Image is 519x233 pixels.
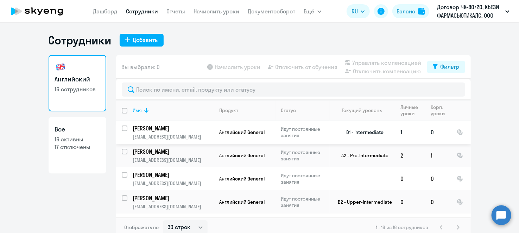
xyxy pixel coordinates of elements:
[330,144,395,167] td: A2 - Pre-Intermediate
[133,194,214,202] a: [PERSON_NAME]
[133,107,214,114] div: Имя
[93,8,118,15] a: Дашборд
[133,171,213,179] p: [PERSON_NAME]
[392,4,429,18] button: Балансbalance
[167,8,185,15] a: Отчеты
[49,33,111,47] h1: Сотрудники
[133,124,214,132] a: [PERSON_NAME]
[55,143,100,151] p: 17 отключены
[437,3,502,20] p: Договор ЧК-80/20, КЬЕЗИ ФАРМАСЬЮТИКАЛС, ООО
[220,129,265,135] span: Английский General
[342,107,382,114] div: Текущий уровень
[220,107,239,114] div: Продукт
[352,7,358,16] span: RU
[347,4,370,18] button: RU
[427,61,465,73] button: Фильтр
[133,148,213,155] p: [PERSON_NAME]
[441,62,460,71] div: Фильтр
[220,107,275,114] div: Продукт
[304,4,322,18] button: Ещё
[304,7,315,16] span: Ещё
[376,224,429,231] span: 1 - 16 из 16 сотрудников
[425,167,451,190] td: 0
[120,34,164,47] button: Добавить
[281,107,296,114] div: Статус
[281,126,329,139] p: Идут постоянные занятия
[395,190,425,214] td: 0
[194,8,240,15] a: Начислить уроки
[248,8,296,15] a: Документооборот
[133,157,214,163] p: [EMAIL_ADDRESS][DOMAIN_NAME]
[220,199,265,205] span: Английский General
[401,104,420,117] div: Личные уроки
[49,55,106,111] a: Английский16 сотрудников
[425,144,451,167] td: 1
[122,63,160,71] span: Вы выбрали: 0
[425,190,451,214] td: 0
[281,149,329,162] p: Идут постоянные занятия
[126,8,158,15] a: Сотрудники
[281,196,329,208] p: Идут постоянные занятия
[397,7,415,16] div: Баланс
[395,121,425,144] td: 1
[418,8,425,15] img: balance
[281,107,329,114] div: Статус
[133,194,213,202] p: [PERSON_NAME]
[133,134,214,140] p: [EMAIL_ADDRESS][DOMAIN_NAME]
[220,176,265,182] span: Английский General
[133,180,214,186] p: [EMAIL_ADDRESS][DOMAIN_NAME]
[122,82,465,97] input: Поиск по имени, email, продукту или статусу
[335,107,395,114] div: Текущий уровень
[133,171,214,179] a: [PERSON_NAME]
[125,224,160,231] span: Отображать по:
[55,61,66,73] img: english
[220,152,265,159] span: Английский General
[55,75,100,84] h3: Английский
[395,144,425,167] td: 2
[431,104,451,117] div: Корп. уроки
[133,148,214,155] a: [PERSON_NAME]
[281,172,329,185] p: Идут постоянные занятия
[330,190,395,214] td: B2 - Upper-Intermediate
[330,121,395,144] td: B1 - Intermediate
[133,36,158,44] div: Добавить
[133,124,213,132] p: [PERSON_NAME]
[433,3,513,20] button: Договор ЧК-80/20, КЬЕЗИ ФАРМАСЬЮТИКАЛС, ООО
[401,104,425,117] div: Личные уроки
[49,117,106,173] a: Все16 активны17 отключены
[425,121,451,144] td: 0
[55,135,100,143] p: 16 активны
[55,85,100,93] p: 16 сотрудников
[133,203,214,210] p: [EMAIL_ADDRESS][DOMAIN_NAME]
[431,104,446,117] div: Корп. уроки
[133,107,142,114] div: Имя
[55,125,100,134] h3: Все
[395,167,425,190] td: 0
